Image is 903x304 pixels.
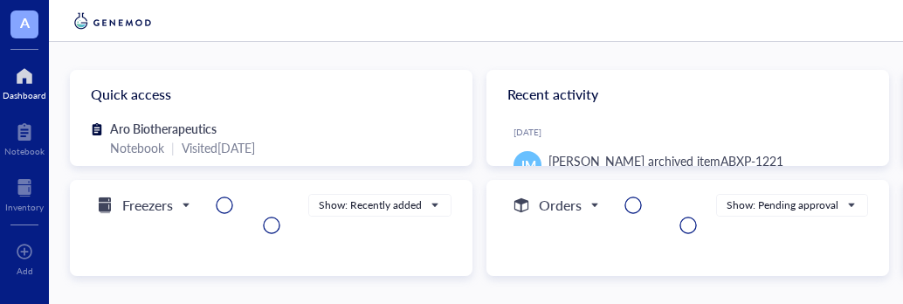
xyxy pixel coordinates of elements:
[3,90,46,100] div: Dashboard
[70,10,155,31] img: genemod-logo
[171,138,175,157] div: |
[5,174,44,212] a: Inventory
[5,202,44,212] div: Inventory
[727,197,838,213] div: Show: Pending approval
[110,120,217,137] span: Aro Biotherapeutics
[70,70,472,119] div: Quick access
[3,62,46,100] a: Dashboard
[539,195,582,216] h5: Orders
[182,138,255,157] div: Visited [DATE]
[17,266,33,276] div: Add
[110,138,164,157] div: Notebook
[486,70,889,119] div: Recent activity
[4,118,45,156] a: Notebook
[4,146,45,156] div: Notebook
[20,11,30,33] span: A
[122,195,173,216] h5: Freezers
[514,127,875,137] div: [DATE]
[319,197,422,213] div: Show: Recently added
